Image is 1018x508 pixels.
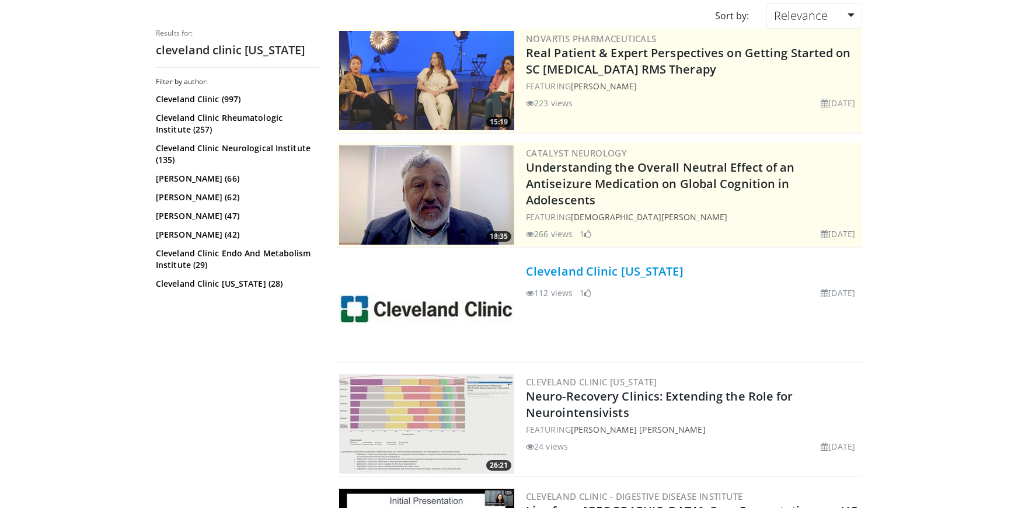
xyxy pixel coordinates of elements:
a: Real Patient & Expert Perspectives on Getting Started on SC [MEDICAL_DATA] RMS Therapy [526,45,851,77]
div: FEATURING [526,423,860,436]
a: Cleveland Clinic (997) [156,93,316,105]
div: FEATURING [526,211,860,223]
a: Cleveland Clinic [US_STATE] [526,376,657,388]
li: 112 views [526,287,573,299]
a: Cleveland Clinic - Digestive Disease Institute [526,490,742,502]
li: 1 [580,287,591,299]
span: 26:21 [486,460,511,471]
a: Neuro-Recovery Clinics: Extending the Role for Neurointensivists [526,388,793,420]
li: 223 views [526,97,573,109]
a: 18:35 [339,145,514,245]
a: Relevance [766,3,862,29]
li: 266 views [526,228,573,240]
a: Cleveland Clinic Rheumatologic Institute (257) [156,112,316,135]
span: 15:19 [486,117,511,127]
li: [DATE] [821,228,855,240]
li: [DATE] [821,287,855,299]
a: Cleveland Clinic Endo And Metabolism Institute (29) [156,248,316,271]
a: [PERSON_NAME] [571,81,637,92]
a: Cleveland Clinic [US_STATE] [526,263,684,279]
h2: cleveland clinic [US_STATE] [156,43,319,58]
p: Results for: [156,29,319,38]
a: [PERSON_NAME] (66) [156,173,316,185]
span: 18:35 [486,231,511,242]
a: Cleveland Clinic Neurological Institute (135) [156,142,316,166]
a: [DEMOGRAPHIC_DATA][PERSON_NAME] [571,211,727,222]
li: 1 [580,228,591,240]
a: [PERSON_NAME] (62) [156,192,316,203]
a: [PERSON_NAME] (42) [156,229,316,241]
a: Understanding the Overall Neutral Effect of an Antiseizure Medication on Global Cognition in Adol... [526,159,795,208]
h3: Filter by author: [156,77,319,86]
a: 15:19 [339,31,514,130]
img: Cleveland Clinic Florida [339,294,514,325]
a: Novartis Pharmaceuticals [526,33,657,44]
li: [DATE] [821,440,855,453]
a: Catalyst Neurology [526,147,627,159]
a: [PERSON_NAME] [PERSON_NAME] [571,424,706,435]
li: [DATE] [821,97,855,109]
img: 2bf30652-7ca6-4be0-8f92-973f220a5948.png.300x170_q85_crop-smart_upscale.png [339,31,514,130]
a: Cleveland Clinic [US_STATE] (28) [156,278,316,290]
span: Relevance [774,8,828,23]
a: [PERSON_NAME] (47) [156,210,316,222]
li: 24 views [526,440,568,453]
div: Sort by: [706,3,758,29]
a: 26:21 [339,374,514,474]
img: 01bfc13d-03a0-4cb7-bbaa-2eb0a1ecb046.png.300x170_q85_crop-smart_upscale.jpg [339,145,514,245]
img: 8b6d3c9b-3911-47da-a6a3-eecda261a15b.300x170_q85_crop-smart_upscale.jpg [339,374,514,474]
div: FEATURING [526,80,860,92]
